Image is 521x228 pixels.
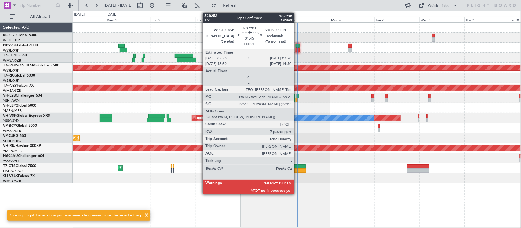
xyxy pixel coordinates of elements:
a: WMSA/SZB [3,129,21,133]
a: N604AUChallenger 604 [3,154,44,158]
div: Thu 2 [151,17,196,22]
a: T7-RICGlobal 6000 [3,74,35,77]
span: VH-VSK [3,114,16,118]
a: VP-CJRG-650 [3,134,26,138]
a: VP-BCYGlobal 5000 [3,124,37,128]
a: WMSA/SZB [3,58,21,63]
span: VP-CJR [3,134,16,138]
div: Tue 7 [375,17,420,22]
span: Refresh [218,3,243,8]
span: M-JGVJ [3,34,16,37]
a: WMSA/SZB [3,179,21,183]
a: T7-GTSGlobal 7500 [3,164,36,168]
button: Refresh [208,1,245,10]
a: YMEN/MEB [3,109,22,113]
span: VP-BCY [3,124,16,128]
span: VH-RIU [3,144,16,148]
a: YSHL/WOL [3,98,20,103]
div: Fri 3 [196,17,241,22]
a: WMSA/SZB [3,88,21,93]
a: WSSL/XSP [3,68,19,73]
a: 9H-VSLKFalcon 7X [3,174,35,178]
div: Quick Links [428,3,449,9]
a: T7-[PERSON_NAME]Global 7500 [3,64,59,67]
a: N8998KGlobal 6000 [3,44,38,47]
span: T7-ELLY [3,54,16,57]
a: YSSY/SYD [3,159,19,163]
button: Quick Links [416,1,461,10]
span: T7-RIC [3,74,14,77]
div: No Crew [242,113,256,123]
a: VH-RIUHawker 800XP [3,144,41,148]
span: 9H-VSLK [3,174,18,178]
div: [DATE] [74,12,85,17]
div: Sat 4 [241,17,285,22]
span: [DATE] - [DATE] [104,3,132,8]
a: WSSL/XSP [3,78,19,83]
span: All Aircraft [16,15,64,19]
div: Wed 8 [420,17,465,22]
span: VH-L2B [3,94,16,98]
a: T7-ELLYG-550 [3,54,27,57]
div: Planned Maint Dubai (Al Maktoum Intl) [120,164,180,173]
a: WIHH/HLP [3,38,20,43]
div: Mon 6 [330,17,375,22]
span: N8998K [3,44,17,47]
div: Sun 5 [285,17,330,22]
a: VH-VSKGlobal Express XRS [3,114,50,118]
span: N604AU [3,154,18,158]
a: VH-L2BChallenger 604 [3,94,42,98]
a: WSSL/XSP [3,48,19,53]
span: T7-GTS [3,164,16,168]
a: YMEN/MEB [3,149,22,153]
div: Tue 30 [61,17,106,22]
a: T7-PJ29Falcon 7X [3,84,34,87]
div: Thu 9 [464,17,509,22]
span: T7-[PERSON_NAME] [3,64,38,67]
div: Planned Maint Sydney ([PERSON_NAME] Intl) [194,113,264,123]
div: Closing Flight Panel since you are navigating away from the selected leg [10,212,141,219]
a: YSSY/SYD [3,119,19,123]
a: VH-LEPGlobal 6000 [3,104,36,108]
a: VHHH/HKG [3,139,21,143]
div: [DATE] [107,12,117,17]
div: Wed 1 [106,17,151,22]
a: M-JGVJGlobal 5000 [3,34,37,37]
a: OMDW/DWC [3,169,24,173]
button: All Aircraft [7,12,66,22]
span: VH-LEP [3,104,16,108]
span: T7-PJ29 [3,84,17,87]
input: Trip Number [19,1,54,10]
